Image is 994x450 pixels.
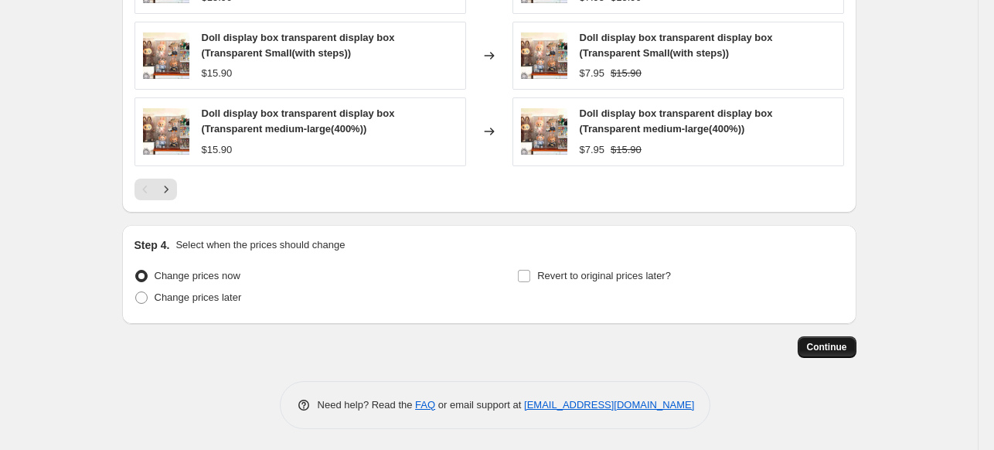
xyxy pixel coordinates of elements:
span: Doll display box transparent display box (Transparent medium-large(400%)) [580,107,773,135]
img: 20241104221810_80x.jpg [521,32,567,79]
button: Next [155,179,177,200]
div: $7.95 [580,66,605,81]
span: Doll display box transparent display box (Transparent Small(with steps)) [202,32,395,59]
img: 20241104221810_80x.jpg [143,108,189,155]
img: 20241104221810_80x.jpg [143,32,189,79]
a: FAQ [415,399,435,411]
p: Select when the prices should change [175,237,345,253]
span: Change prices later [155,291,242,303]
div: $15.90 [202,66,233,81]
span: Change prices now [155,270,240,281]
div: $7.95 [580,142,605,158]
nav: Pagination [134,179,177,200]
span: Revert to original prices later? [537,270,671,281]
span: Need help? Read the [318,399,416,411]
strike: $15.90 [611,66,642,81]
span: Doll display box transparent display box (Transparent Small(with steps)) [580,32,773,59]
span: Continue [807,341,847,353]
strike: $15.90 [611,142,642,158]
h2: Step 4. [134,237,170,253]
div: $15.90 [202,142,233,158]
a: [EMAIL_ADDRESS][DOMAIN_NAME] [524,399,694,411]
span: or email support at [435,399,524,411]
img: 20241104221810_80x.jpg [521,108,567,155]
span: Doll display box transparent display box (Transparent medium-large(400%)) [202,107,395,135]
button: Continue [798,336,856,358]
